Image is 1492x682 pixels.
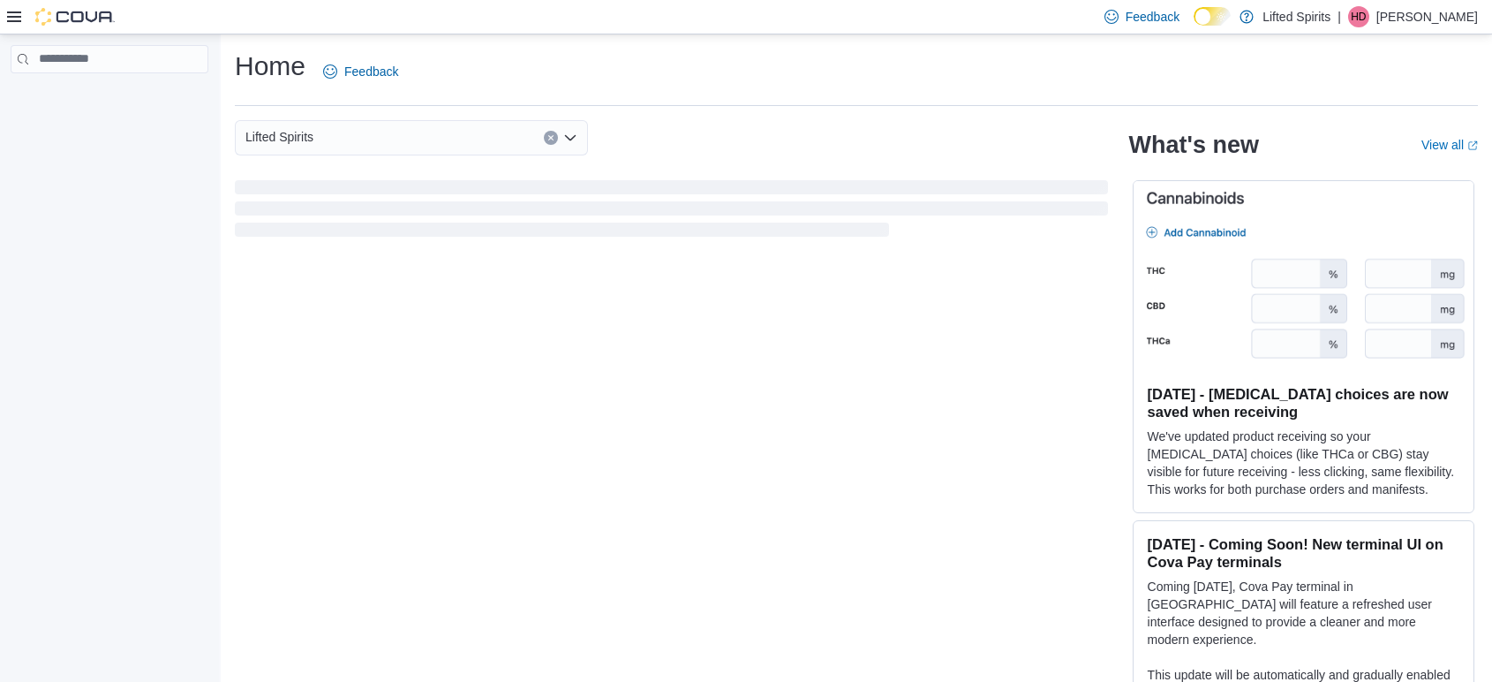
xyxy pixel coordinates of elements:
[1348,6,1369,27] div: Harley Davis
[1262,6,1330,27] p: Lifted Spirits
[1148,535,1459,571] h3: [DATE] - Coming Soon! New terminal UI on Cova Pay terminals
[563,131,577,145] button: Open list of options
[1338,6,1341,27] p: |
[1126,8,1179,26] span: Feedback
[1467,140,1478,151] svg: External link
[245,126,313,148] span: Lifted Spirits
[35,8,115,26] img: Cova
[1148,385,1459,421] h3: [DATE] - [MEDICAL_DATA] choices are now saved when receiving
[235,184,1108,240] span: Loading
[1351,6,1366,27] span: HD
[1376,6,1478,27] p: [PERSON_NAME]
[11,77,208,119] nav: Complex example
[1129,131,1259,159] h2: What's new
[1148,578,1459,648] p: Coming [DATE], Cova Pay terminal in [GEOGRAPHIC_DATA] will feature a refreshed user interface des...
[235,49,305,84] h1: Home
[344,63,398,80] span: Feedback
[1148,428,1459,498] p: We've updated product receiving so your [MEDICAL_DATA] choices (like THCa or CBG) stay visible fo...
[316,54,405,89] a: Feedback
[544,131,558,145] button: Clear input
[1194,7,1231,26] input: Dark Mode
[1421,138,1478,152] a: View allExternal link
